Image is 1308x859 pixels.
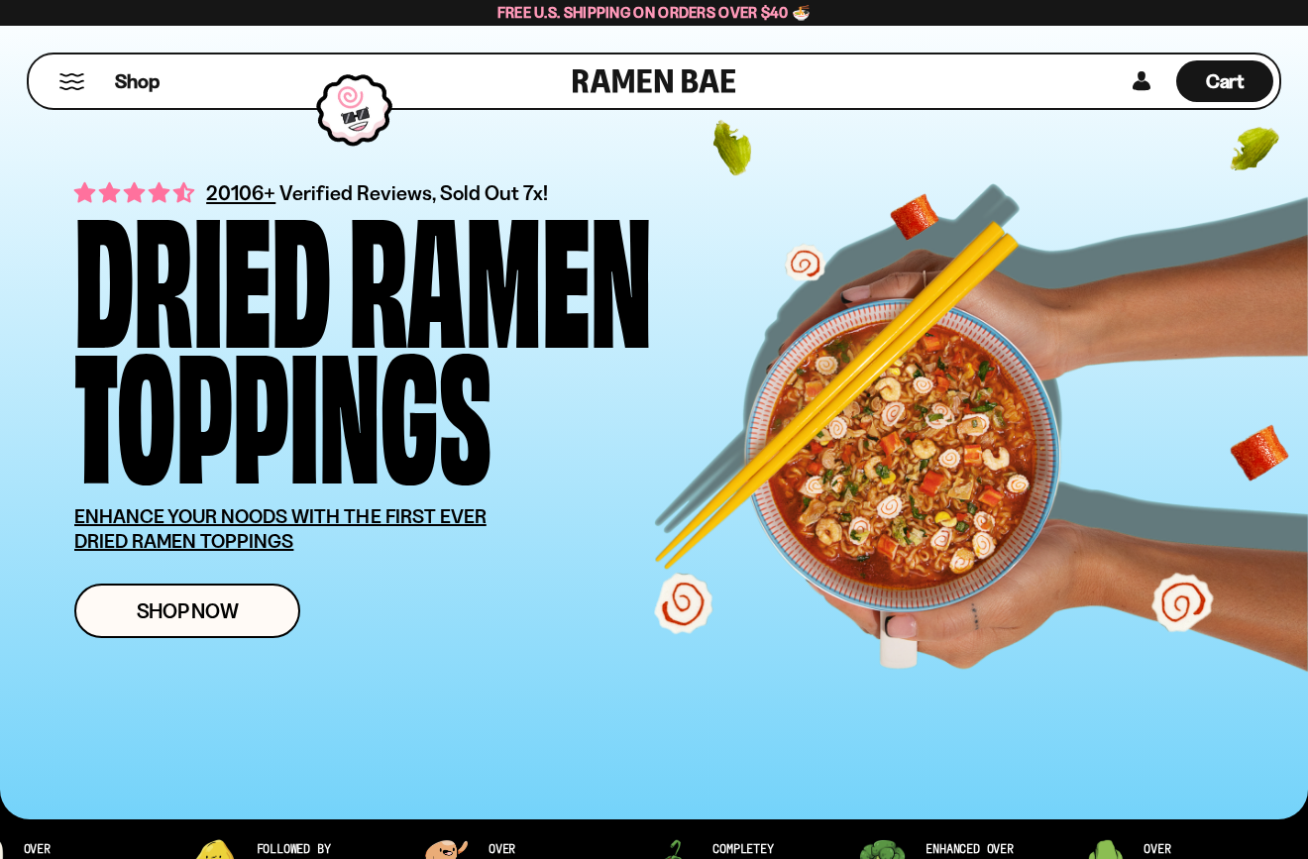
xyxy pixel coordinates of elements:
span: Cart [1206,69,1245,93]
div: Toppings [74,339,491,475]
div: Dried [74,203,331,339]
div: Ramen [349,203,652,339]
u: ENHANCE YOUR NOODS WITH THE FIRST EVER DRIED RAMEN TOPPINGS [74,504,487,553]
a: Cart [1176,54,1273,108]
a: Shop [115,60,160,102]
span: Shop [115,68,160,95]
a: Shop Now [74,584,300,638]
span: Free U.S. Shipping on Orders over $40 🍜 [497,3,812,22]
button: Mobile Menu Trigger [58,73,85,90]
span: Shop Now [137,600,239,621]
